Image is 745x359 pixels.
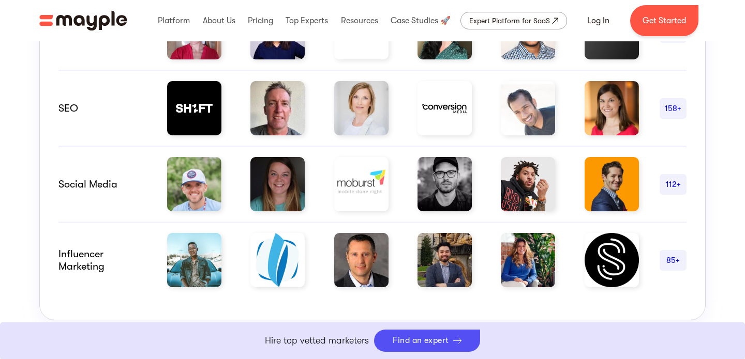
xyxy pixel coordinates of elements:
[58,248,146,273] div: Influencer marketing
[283,4,331,37] div: Top Experts
[660,102,687,115] div: 158+
[39,11,127,30] img: Mayple logo
[200,4,238,37] div: About Us
[245,4,276,37] div: Pricing
[630,5,698,36] a: Get Started
[155,4,192,37] div: Platform
[660,254,687,267] div: 85+
[338,4,381,37] div: Resources
[575,8,622,33] a: Log In
[469,14,550,27] div: Expert Platform for SaaS
[58,178,146,191] div: Social Media
[39,11,127,30] a: home
[660,178,687,191] div: 112+
[58,102,146,115] div: SEO
[460,12,567,29] a: Expert Platform for SaaS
